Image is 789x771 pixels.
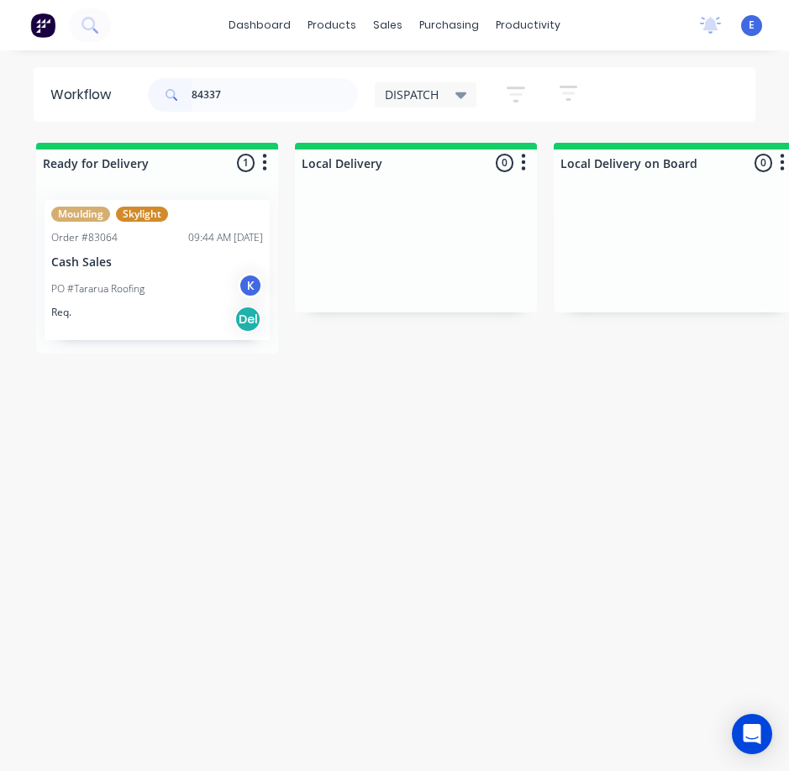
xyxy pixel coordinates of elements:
div: products [299,13,365,38]
p: Cash Sales [51,255,263,270]
p: Req. [51,305,71,320]
div: 09:44 AM [DATE] [188,230,263,245]
div: purchasing [411,13,487,38]
div: Del [234,306,261,333]
img: Factory [30,13,55,38]
span: DISPATCH [385,86,439,103]
p: PO #Tararua Roofing [51,281,145,296]
a: dashboard [220,13,299,38]
input: Search for orders... [192,78,358,112]
div: MouldingSkylightOrder #8306409:44 AM [DATE]Cash SalesPO #Tararua RoofingKReq.Del [45,200,270,340]
span: E [749,18,755,33]
div: Open Intercom Messenger [732,714,772,754]
div: sales [365,13,411,38]
div: Skylight [116,207,168,222]
div: Moulding [51,207,110,222]
div: Order #83064 [51,230,118,245]
div: K [238,273,263,298]
div: productivity [487,13,569,38]
div: Workflow [50,85,119,105]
